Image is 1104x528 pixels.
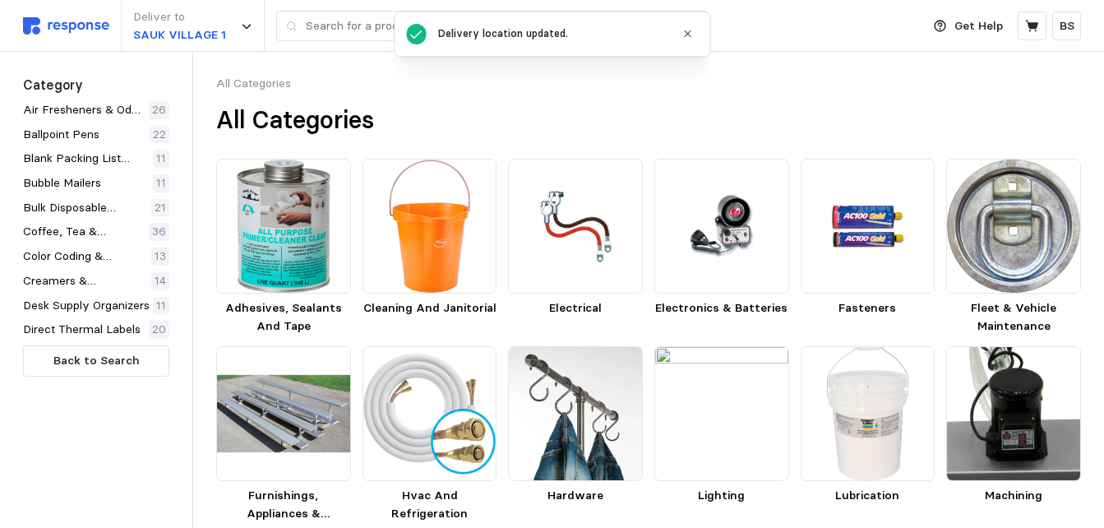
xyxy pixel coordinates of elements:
p: 11 [156,174,166,192]
p: 14 [155,272,166,290]
p: Direct Thermal Labels [23,321,141,339]
img: svg%3e [23,17,109,35]
p: SAUK VILLAGE 1 [133,26,226,44]
div: Category [23,75,83,95]
input: Search for a product name or SKU [306,12,670,41]
img: WMH_660125.webp [946,346,1081,481]
img: ECO_PLBBHK1.webp [508,346,643,481]
p: Hvac And Refrigeration [363,487,497,522]
p: Adhesives, Sealants And Tape [216,299,351,335]
img: MR6_DIY35-1412C-1.webp [363,346,497,481]
p: 36 [152,223,166,241]
button: Get Help [924,11,1013,42]
p: Electronics & Batteries [654,299,789,317]
p: 21 [155,199,166,217]
p: Machining [946,487,1081,505]
button: Back to Search [23,345,169,377]
img: LE360LEDC-TR__785TW6_v1 [654,346,789,481]
p: 11 [156,150,166,168]
p: Bubble Mailers [23,174,101,192]
a: All Categories [216,75,291,93]
p: 26 [152,101,166,119]
p: Furnishings, Appliances & Hospitality [216,487,351,522]
p: Lighting [654,487,789,505]
p: Fasteners [801,299,935,317]
p: Fleet & Vehicle Maintenance [946,299,1081,335]
p: Electrical [508,299,643,317]
img: B335068.webp [801,346,935,481]
img: REM_56867.webp [363,159,497,294]
img: QCK_7410-2001.webp [508,159,643,294]
p: BS [1060,17,1074,35]
img: BUE_B38RP.webp [946,159,1081,294]
p: Desk Supply Organizers [23,297,150,315]
p: Lubrication [801,487,935,505]
p: Get Help [954,17,1003,35]
p: Color Coding & Multipurpose Labels [23,248,148,266]
p: Coffee, Tea & Beverage Mixes [23,223,146,241]
p: 13 [155,248,166,266]
p: Hardware [508,487,643,505]
p: Bulk Disposable Cutlery [23,199,148,217]
button: BS [1052,12,1081,40]
img: FEE_310_MV_MNC.webp [654,159,789,294]
p: Ballpoint Pens [23,126,99,144]
p: Back to Search [53,352,140,370]
img: MYZ_08045.webp [216,159,351,294]
img: PWF_8486SD.webp [801,159,935,294]
p: 22 [153,126,166,144]
p: Creamers & Sweeteners [23,272,148,290]
p: Cleaning And Janitorial [363,299,497,317]
h1: All Categories [216,104,374,137]
div: Delivery location updated. [438,26,676,41]
p: Deliver to [133,8,226,26]
p: Air Fresheners & Odor Eliminators [23,101,146,119]
p: 20 [152,321,166,339]
p: Blank Packing List Envelopes [23,150,150,168]
p: 11 [156,297,166,315]
img: GTR_LU-0327AS.webp [216,346,351,481]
